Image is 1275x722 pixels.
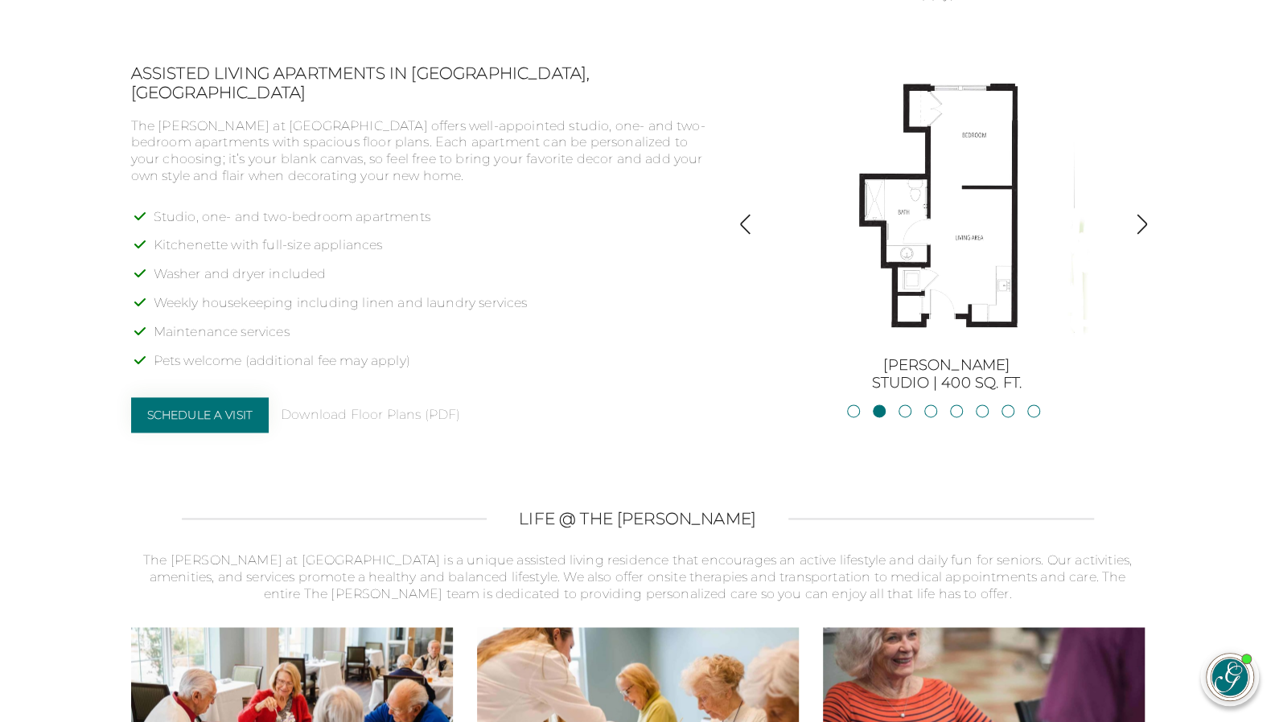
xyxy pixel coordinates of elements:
[154,324,712,353] li: Maintenance services
[154,353,712,382] li: Pets welcome (additional fee may apply)
[802,64,1092,353] img: Glen_AL-Jackson-400-sf.jpg
[1131,213,1153,235] img: Show next
[131,118,712,185] p: The [PERSON_NAME] at [GEOGRAPHIC_DATA] offers well-appointed studio, one- and two-bedroom apartme...
[154,295,712,324] li: Weekly housekeeping including linen and laundry services
[1131,213,1153,238] button: Show next
[154,266,712,295] li: Washer and dryer included
[734,213,756,238] button: Show previous
[154,237,712,266] li: Kitchenette with full-size appliances
[154,209,712,238] li: Studio, one- and two-bedroom apartments
[734,213,756,235] img: Show previous
[519,509,756,528] h2: LIFE @ THE [PERSON_NAME]
[766,357,1128,392] h3: [PERSON_NAME] Studio | 400 sq. ft.
[281,407,460,424] a: Download Floor Plans (PDF)
[1207,654,1253,700] img: avatar
[131,552,1145,602] p: The [PERSON_NAME] at [GEOGRAPHIC_DATA] is a unique assisted living residence that encourages an a...
[131,64,712,102] h2: Assisted Living Apartments in [GEOGRAPHIC_DATA], [GEOGRAPHIC_DATA]
[131,397,269,433] a: Schedule a Visit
